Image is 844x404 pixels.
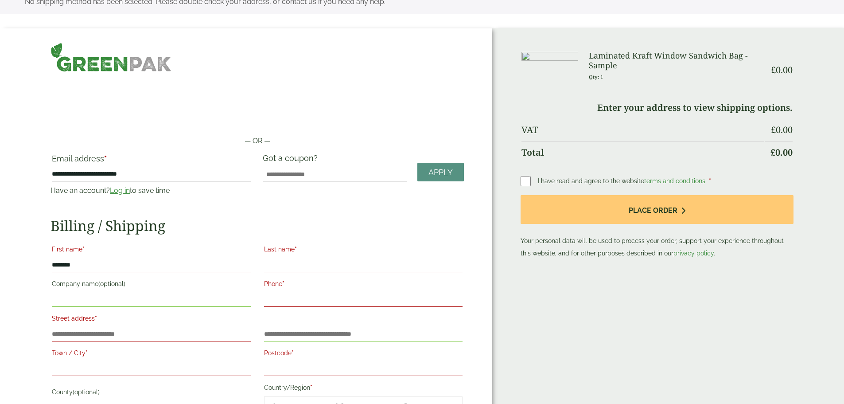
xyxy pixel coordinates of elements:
p: Have an account? to save time [51,185,252,196]
label: Email address [52,155,250,167]
button: Place order [521,195,793,224]
span: Apply [428,168,453,177]
img: GreenPak Supplies [51,43,171,72]
label: First name [52,243,250,258]
abbr: required [292,349,294,357]
span: £ [770,146,775,158]
a: privacy policy [673,250,714,257]
label: Street address [52,312,250,327]
abbr: required [82,246,85,253]
abbr: required [709,177,711,184]
label: Country/Region [264,381,463,396]
span: (optional) [73,388,100,396]
abbr: required [104,154,107,163]
h3: Laminated Kraft Window Sandwich Bag - Sample [589,51,764,70]
th: Total [521,141,764,163]
abbr: required [86,349,88,357]
abbr: required [310,384,312,391]
p: Your personal data will be used to process your order, support your experience throughout this we... [521,195,793,259]
small: Qty: 1 [589,74,603,80]
span: £ [771,64,776,76]
a: Apply [417,163,464,182]
bdi: 0.00 [771,64,793,76]
abbr: required [95,315,97,322]
bdi: 0.00 [771,124,793,136]
label: Phone [264,278,463,293]
label: Last name [264,243,463,258]
span: I have read and agree to the website [538,177,707,184]
span: £ [771,124,776,136]
a: Log in [110,186,130,195]
th: VAT [521,119,764,141]
p: — OR — [51,136,464,146]
a: terms and conditions [644,177,705,184]
h2: Billing / Shipping [51,217,464,234]
bdi: 0.00 [770,146,793,158]
abbr: required [282,280,284,287]
iframe: Secure payment button frame [51,107,464,125]
td: Enter your address to view shipping options. [521,97,792,118]
label: Postcode [264,347,463,362]
label: Got a coupon? [263,153,321,167]
label: County [52,386,250,401]
label: Company name [52,278,250,293]
abbr: required [295,246,297,253]
span: (optional) [98,280,125,287]
label: Town / City [52,347,250,362]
